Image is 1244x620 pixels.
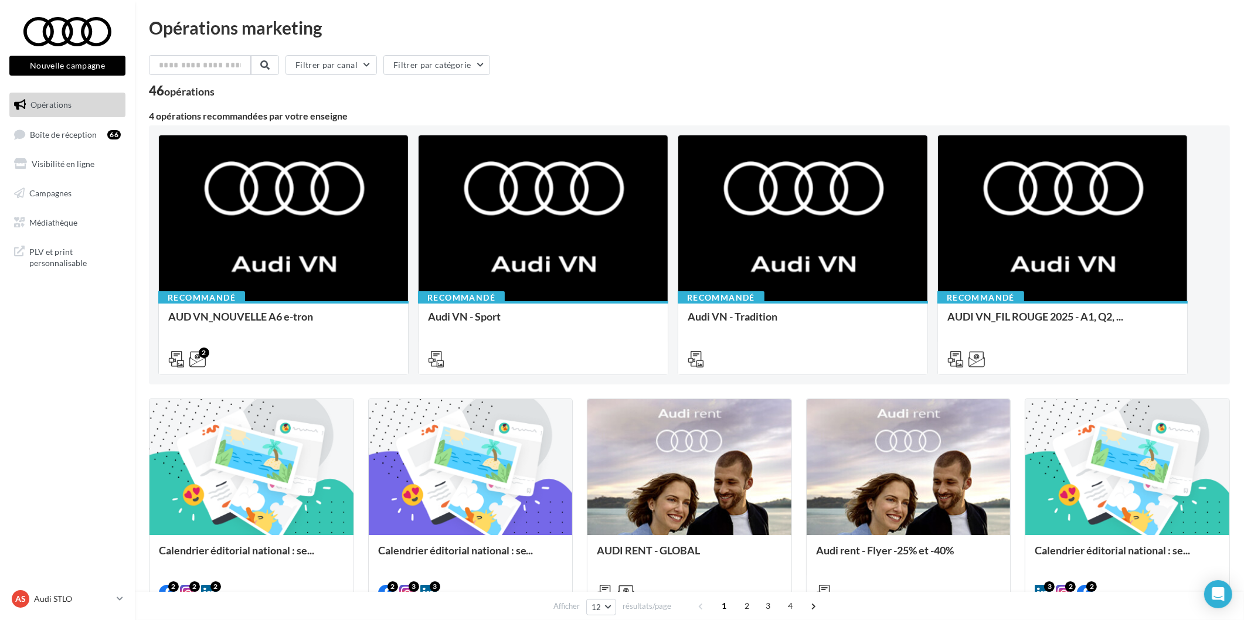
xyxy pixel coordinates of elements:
[1044,581,1055,592] div: 3
[159,544,314,557] span: Calendrier éditorial national : se...
[428,310,501,323] span: Audi VN - Sport
[623,601,671,612] span: résultats/page
[816,544,954,557] span: Audi rent - Flyer -25% et -40%
[1035,544,1190,557] span: Calendrier éditorial national : se...
[32,159,94,169] span: Visibilité en ligne
[388,581,398,592] div: 2
[164,86,215,97] div: opérations
[586,599,616,615] button: 12
[759,597,777,615] span: 3
[597,544,700,557] span: AUDI RENT - GLOBAL
[1086,581,1097,592] div: 2
[553,601,580,612] span: Afficher
[7,93,128,117] a: Opérations
[688,310,777,323] span: Audi VN - Tradition
[937,291,1024,304] div: Recommandé
[781,597,800,615] span: 4
[383,55,490,75] button: Filtrer par catégorie
[378,544,533,557] span: Calendrier éditorial national : se...
[149,19,1230,36] div: Opérations marketing
[409,581,419,592] div: 3
[107,130,121,139] div: 66
[430,581,440,592] div: 3
[210,581,221,592] div: 2
[737,597,756,615] span: 2
[947,310,1123,323] span: AUDI VN_FIL ROUGE 2025 - A1, Q2, ...
[7,210,128,235] a: Médiathèque
[149,111,1230,121] div: 4 opérations recommandées par votre enseigne
[199,348,209,358] div: 2
[34,593,112,605] p: Audi STLO
[7,239,128,274] a: PLV et print personnalisable
[158,291,245,304] div: Recommandé
[418,291,505,304] div: Recommandé
[189,581,200,592] div: 2
[9,56,125,76] button: Nouvelle campagne
[30,129,97,139] span: Boîte de réception
[7,122,128,147] a: Boîte de réception66
[9,588,125,610] a: AS Audi STLO
[29,244,121,269] span: PLV et print personnalisable
[1065,581,1076,592] div: 2
[285,55,377,75] button: Filtrer par canal
[7,181,128,206] a: Campagnes
[715,597,733,615] span: 1
[29,188,72,198] span: Campagnes
[29,217,77,227] span: Médiathèque
[168,310,313,323] span: AUD VN_NOUVELLE A6 e-tron
[678,291,764,304] div: Recommandé
[149,84,215,97] div: 46
[592,602,601,612] span: 12
[168,581,179,592] div: 2
[15,593,26,605] span: AS
[30,100,72,110] span: Opérations
[7,152,128,176] a: Visibilité en ligne
[1204,580,1232,608] div: Open Intercom Messenger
